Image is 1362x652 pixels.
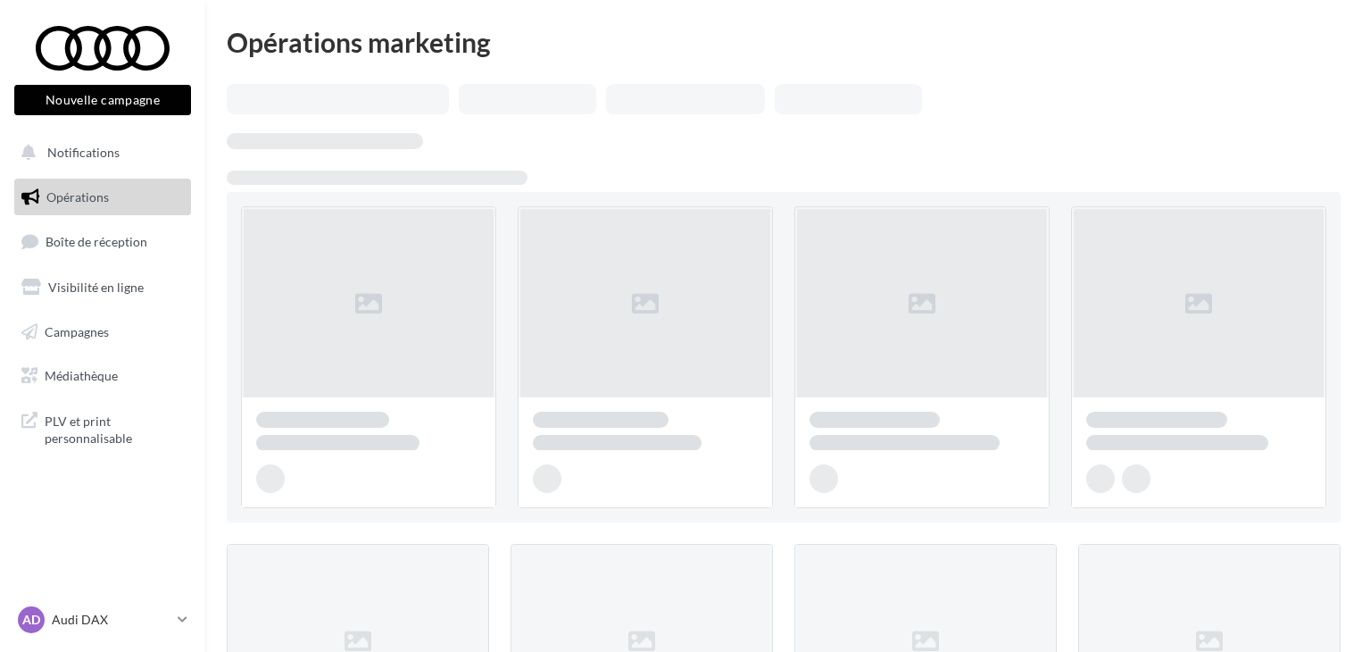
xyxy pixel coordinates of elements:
a: PLV et print personnalisable [11,402,195,455]
a: Campagnes [11,313,195,351]
span: Médiathèque [45,368,118,383]
a: Médiathèque [11,357,195,395]
button: Notifications [11,134,187,171]
a: Boîte de réception [11,222,195,261]
span: Boîte de réception [46,234,147,249]
p: Audi DAX [52,611,170,629]
a: Opérations [11,179,195,216]
div: Opérations marketing [227,29,1341,55]
span: Campagnes [45,323,109,339]
span: Opérations [46,189,109,205]
span: PLV et print personnalisable [45,409,184,447]
a: Visibilité en ligne [11,269,195,306]
a: AD Audi DAX [14,603,191,637]
span: Notifications [47,145,120,160]
span: AD [22,611,40,629]
button: Nouvelle campagne [14,85,191,115]
span: Visibilité en ligne [48,280,144,295]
